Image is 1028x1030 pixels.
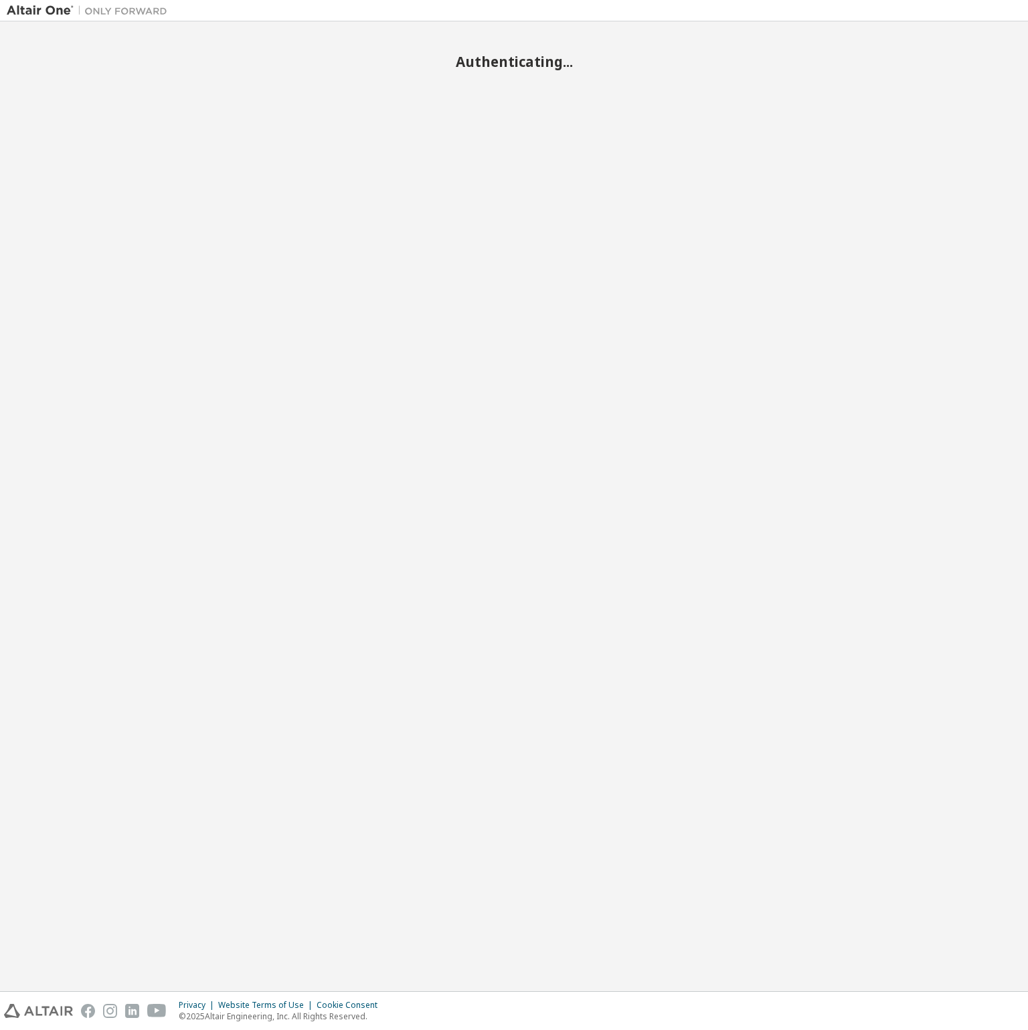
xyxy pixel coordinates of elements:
[125,1004,139,1018] img: linkedin.svg
[7,53,1021,70] h2: Authenticating...
[317,1000,385,1011] div: Cookie Consent
[7,4,174,17] img: Altair One
[147,1004,167,1018] img: youtube.svg
[218,1000,317,1011] div: Website Terms of Use
[179,1011,385,1022] p: © 2025 Altair Engineering, Inc. All Rights Reserved.
[81,1004,95,1018] img: facebook.svg
[4,1004,73,1018] img: altair_logo.svg
[103,1004,117,1018] img: instagram.svg
[179,1000,218,1011] div: Privacy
